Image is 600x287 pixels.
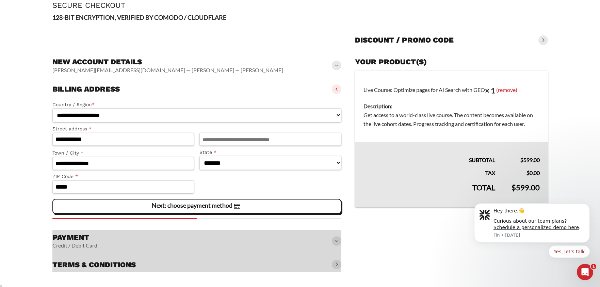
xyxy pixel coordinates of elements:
span: 1 [591,264,596,269]
label: ZIP Code [52,173,194,180]
iframe: Intercom notifications message [464,181,600,269]
h1: Secure Checkout [52,1,548,10]
label: State [199,148,341,156]
label: Street address [52,125,194,133]
vaadin-horizontal-layout: [PERSON_NAME][EMAIL_ADDRESS][DOMAIN_NAME] — [PERSON_NAME] — [PERSON_NAME] [52,67,283,74]
iframe: Intercom live chat [577,264,593,280]
label: Country / Region [52,101,342,109]
h3: Billing address [52,84,120,94]
h3: New account details [52,57,283,67]
h3: Discount / promo code [355,35,454,45]
vaadin-button: Next: choose payment method [52,199,342,214]
strong: 128-BIT ENCRYPTION, VERIFIED BY COMODO / CLOUDFLARE [52,14,226,21]
label: Town / City [52,149,194,157]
